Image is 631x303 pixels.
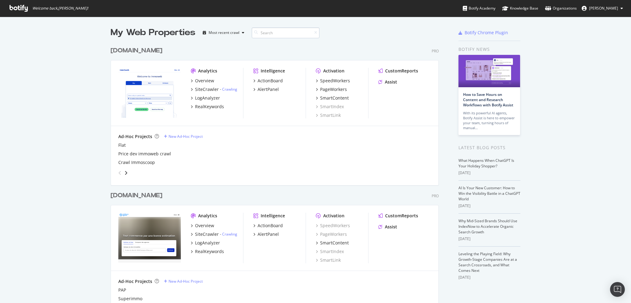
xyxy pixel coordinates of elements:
[32,6,88,11] span: Welcome back, [PERSON_NAME] !
[320,240,349,246] div: SmartContent
[253,86,279,92] a: AlertPanel
[577,3,628,13] button: [PERSON_NAME]
[220,87,237,92] div: -
[220,231,237,237] div: -
[463,111,515,130] div: With its powerful AI agents, Botify Assist is here to empower your team, turning hours of manual…
[111,191,165,200] a: [DOMAIN_NAME]
[463,5,495,11] div: Botify Academy
[258,223,283,229] div: ActionBoard
[463,92,513,108] a: How to Save Hours on Content and Research Workflows with Botify Assist
[111,191,162,200] div: [DOMAIN_NAME]
[458,185,520,202] a: AI Is Your New Customer: How to Win the Visibility Battle in a ChatGPT World
[191,86,237,92] a: SiteCrawler- Crawling
[191,78,214,84] a: Overview
[118,296,142,302] a: Superimmo
[198,213,217,219] div: Analytics
[323,68,344,74] div: Activation
[195,223,214,229] div: Overview
[222,231,237,237] a: Crawling
[458,46,520,53] div: Botify news
[316,112,341,118] a: SmartLink
[378,79,397,85] a: Assist
[195,95,220,101] div: LogAnalyzer
[195,231,219,237] div: SiteCrawler
[164,279,203,284] a: New Ad-Hoc Project
[385,213,418,219] div: CustomReports
[316,248,344,255] a: SmartIndex
[169,279,203,284] div: New Ad-Hoc Project
[116,168,124,178] div: angle-left
[111,46,165,55] a: [DOMAIN_NAME]
[316,257,341,263] div: SmartLink
[502,5,538,11] div: Knowledge Base
[195,104,224,110] div: RealKeywords
[191,248,224,255] a: RealKeywords
[458,236,520,242] div: [DATE]
[191,104,224,110] a: RealKeywords
[253,78,283,84] a: ActionBoard
[191,223,214,229] a: Overview
[589,6,618,11] span: Lukas MÄNNL
[323,213,344,219] div: Activation
[378,68,418,74] a: CustomReports
[118,287,126,293] a: PAP
[458,203,520,209] div: [DATE]
[191,231,237,237] a: SiteCrawler- Crawling
[111,27,195,39] div: My Web Properties
[385,224,397,230] div: Assist
[320,78,350,84] div: SpeedWorkers
[191,240,220,246] a: LogAnalyzer
[378,224,397,230] a: Assist
[465,30,508,36] div: Botify Chrome Plugin
[118,151,171,157] a: Price dev immoweb crawl
[164,134,203,139] a: New Ad-Hoc Project
[458,30,508,36] a: Botify Chrome Plugin
[209,31,239,35] div: Most recent crawl
[458,251,517,273] a: Leveling the Playing Field: Why Growth-Stage Companies Are at a Search Crossroads, and What Comes...
[200,28,247,38] button: Most recent crawl
[316,231,347,237] a: PageWorkers
[316,78,350,84] a: SpeedWorkers
[378,213,418,219] a: CustomReports
[610,282,625,297] div: Open Intercom Messenger
[316,95,349,101] a: SmartContent
[118,133,152,140] div: Ad-Hoc Projects
[258,78,283,84] div: ActionBoard
[385,68,418,74] div: CustomReports
[118,68,181,118] img: immoweb.be
[253,231,279,237] a: AlertPanel
[316,104,344,110] a: SmartIndex
[195,248,224,255] div: RealKeywords
[258,86,279,92] div: AlertPanel
[458,144,520,151] div: Latest Blog Posts
[111,46,162,55] div: [DOMAIN_NAME]
[118,142,126,148] div: Flat
[195,78,214,84] div: Overview
[458,170,520,176] div: [DATE]
[169,134,203,139] div: New Ad-Hoc Project
[432,193,439,199] div: Pro
[253,223,283,229] a: ActionBoard
[458,275,520,280] div: [DATE]
[458,218,517,235] a: Why Mid-Sized Brands Should Use IndexNow to Accelerate Organic Search Growth
[316,86,347,92] a: PageWorkers
[458,158,514,169] a: What Happens When ChatGPT Is Your Holiday Shopper?
[195,240,220,246] div: LogAnalyzer
[191,95,220,101] a: LogAnalyzer
[124,170,128,176] div: angle-right
[432,48,439,54] div: Pro
[195,86,219,92] div: SiteCrawler
[316,240,349,246] a: SmartContent
[118,159,155,166] a: Crawl Immoscoop
[222,87,237,92] a: Crawling
[316,223,350,229] a: SpeedWorkers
